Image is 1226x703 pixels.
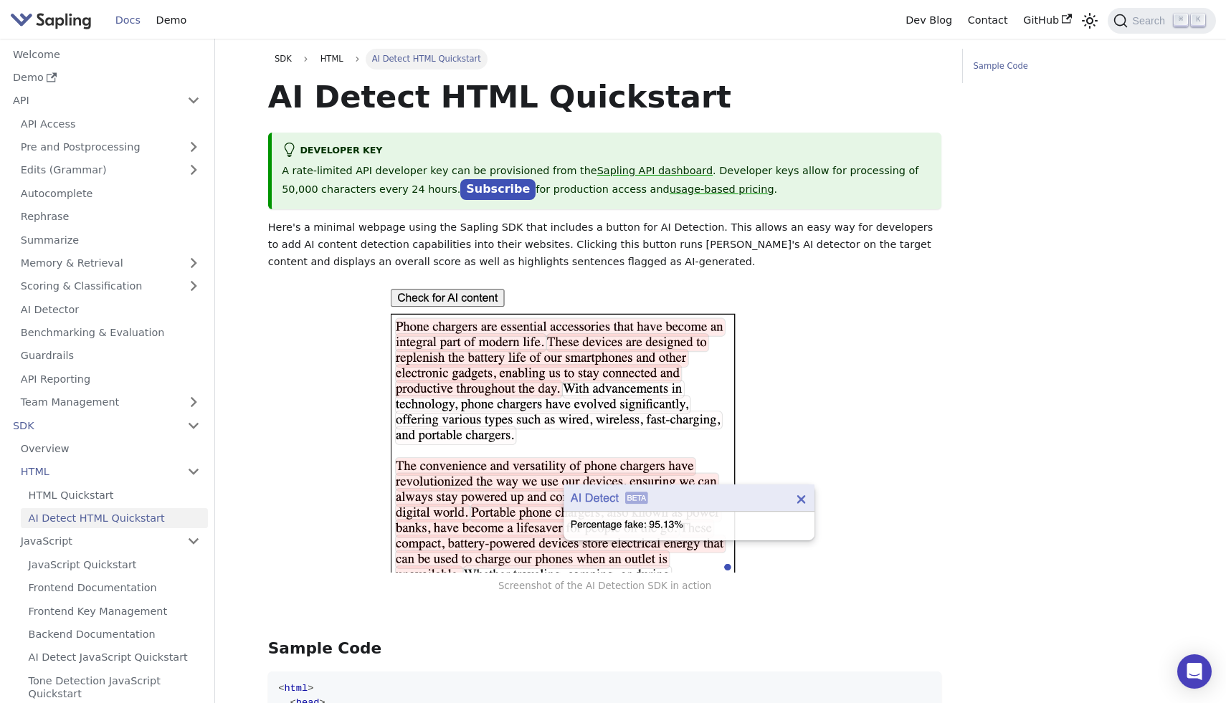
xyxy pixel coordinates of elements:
a: API Access [13,113,208,134]
a: AI Detect HTML Quickstart [21,508,208,529]
a: Autocomplete [13,183,208,204]
a: Benchmarking & Evaluation [13,322,208,343]
a: AI Detect JavaScript Quickstart [21,647,208,668]
h3: Sample Code [268,639,942,659]
a: Sapling.ai [10,10,97,31]
div: Open Intercom Messenger [1177,654,1212,689]
span: html [284,683,308,694]
a: Summarize [13,229,208,250]
a: Backend Documentation [21,624,208,645]
a: Rephrase [13,206,208,227]
a: Docs [108,9,148,32]
a: AI Detector [13,299,208,320]
kbd: ⌘ [1174,14,1188,27]
button: Search (Command+K) [1108,8,1215,34]
a: Demo [148,9,194,32]
a: Memory & Retrieval [13,253,208,274]
a: usage-based pricing [670,183,774,195]
a: Demo [5,67,208,88]
a: Edits (Grammar) [13,160,208,181]
span: HTML [314,49,350,69]
div: Developer Key [282,143,931,160]
a: Pre and Postprocessing [13,137,208,158]
a: Welcome [5,44,208,64]
a: JavaScript [13,531,208,552]
span: > [308,683,313,694]
a: Subscribe [460,179,536,200]
a: Guardrails [13,345,208,366]
nav: Breadcrumbs [268,49,942,69]
span: AI Detect HTML Quickstart [366,49,488,69]
a: Scoring & Classification [13,276,208,297]
a: API Reporting [13,368,208,389]
a: Frontend Key Management [21,601,208,621]
span: SDK [275,54,292,64]
a: Sample Code [974,59,1168,73]
span: Search [1128,15,1174,27]
p: A rate-limited API developer key can be provisioned from the . Developer keys allow for processin... [282,163,931,199]
a: Dev Blog [898,9,959,32]
a: HTML [13,462,208,482]
img: Sapling.ai [10,10,92,31]
a: Contact [960,9,1016,32]
a: Overview [13,439,208,459]
a: Sapling API dashboard [597,165,713,176]
img: ai_detect_sdk.png [386,283,824,572]
button: Collapse sidebar category 'SDK' [179,415,208,436]
a: JavaScript Quickstart [21,554,208,575]
a: API [5,90,179,111]
h1: AI Detect HTML Quickstart [268,77,942,116]
p: Here's a minimal webpage using the Sapling SDK that includes a button for AI Detection. This allo... [268,219,942,270]
button: Collapse sidebar category 'API' [179,90,208,111]
a: HTML Quickstart [21,484,208,505]
p: Screenshot of the AI Detection SDK in action [498,578,711,594]
a: Frontend Documentation [21,578,208,598]
a: SDK [268,49,298,69]
a: SDK [5,415,179,436]
a: GitHub [1015,9,1079,32]
span: < [278,683,284,694]
kbd: K [1191,14,1205,27]
a: Team Management [13,392,208,413]
button: Switch between dark and light mode (currently light mode) [1080,10,1101,31]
